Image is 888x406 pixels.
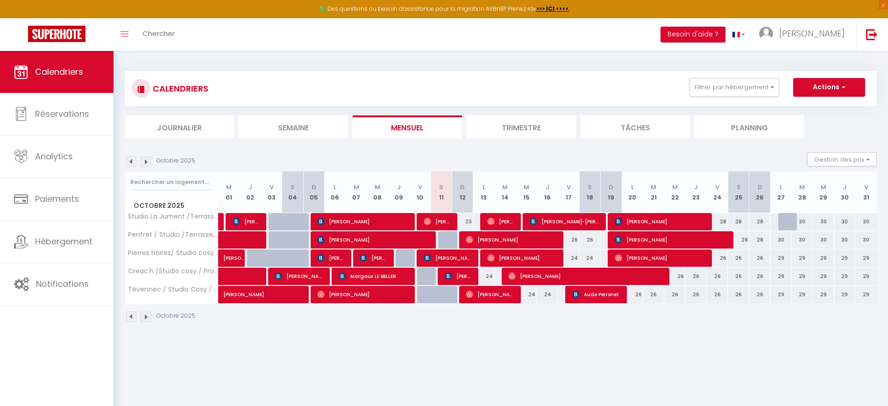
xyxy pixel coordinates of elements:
[466,285,515,303] span: [PERSON_NAME]
[282,171,303,213] th: 04
[813,249,834,267] div: 29
[672,183,678,192] abbr: M
[749,268,770,285] div: 26
[834,231,855,249] div: 30
[855,231,877,249] div: 30
[483,183,485,192] abbr: L
[375,183,380,192] abbr: M
[579,249,600,267] div: 24
[334,183,336,192] abbr: L
[130,174,213,191] input: Rechercher un logement...
[35,66,83,78] span: Calendriers
[770,249,791,267] div: 29
[397,183,401,192] abbr: J
[866,28,878,40] img: logout
[749,231,770,249] div: 28
[813,268,834,285] div: 29
[685,286,706,303] div: 26
[581,115,690,138] li: Tâches
[35,150,73,162] span: Analytics
[588,183,592,192] abbr: S
[661,27,725,43] button: Besoin d'aide ?
[367,171,388,213] th: 08
[127,286,220,293] span: Tévennec / Studio Cosy / Proche facs et centre
[689,78,779,97] button: Filtrer par hébergement
[622,171,643,213] th: 20
[770,231,791,249] div: 30
[855,249,877,267] div: 29
[834,213,855,230] div: 30
[502,183,508,192] abbr: M
[615,249,706,267] span: [PERSON_NAME]
[317,249,345,267] span: [PERSON_NAME]
[536,5,569,13] a: >>> ICI <<<<
[339,267,409,285] span: Margaux LE BELLER
[537,171,558,213] th: 16
[223,244,245,262] span: [PERSON_NAME]
[749,171,770,213] th: 26
[467,115,576,138] li: Trimestre
[150,78,208,99] h3: CALENDRIERS
[779,28,845,39] span: [PERSON_NAME]
[643,171,664,213] th: 21
[813,171,834,213] th: 29
[125,115,234,138] li: Journalier
[317,213,408,230] span: [PERSON_NAME]
[418,183,422,192] abbr: V
[36,278,89,290] span: Notifications
[715,183,719,192] abbr: V
[452,171,473,213] th: 12
[325,171,346,213] th: 06
[360,249,388,267] span: [PERSON_NAME]
[35,235,92,247] span: Hébergement
[855,213,877,230] div: 30
[855,286,877,303] div: 29
[707,249,728,267] div: 26
[127,213,220,220] span: Studio La Jument /Terrasse, Proche facs et Centre
[431,171,452,213] th: 11
[291,183,295,192] abbr: S
[749,249,770,267] div: 26
[792,231,813,249] div: 30
[685,268,706,285] div: 26
[388,171,409,213] th: 09
[793,78,865,97] button: Actions
[156,312,195,321] p: Octobre 2025
[312,183,316,192] abbr: D
[354,183,359,192] abbr: M
[821,183,826,192] abbr: M
[516,171,537,213] th: 15
[758,183,762,192] abbr: D
[707,171,728,213] th: 24
[572,285,621,303] span: Aude Perronet
[707,213,728,230] div: 28
[737,183,741,192] abbr: S
[813,231,834,249] div: 30
[622,286,643,303] div: 26
[317,285,408,303] span: [PERSON_NAME]
[770,286,791,303] div: 29
[508,267,662,285] span: [PERSON_NAME]
[460,183,465,192] abbr: D
[813,286,834,303] div: 29
[35,193,79,205] span: Paiements
[770,268,791,285] div: 29
[487,213,515,230] span: [PERSON_NAME]
[855,268,877,285] div: 29
[792,268,813,285] div: 29
[452,213,473,230] div: 23
[792,213,813,230] div: 30
[834,268,855,285] div: 29
[749,286,770,303] div: 26
[799,183,805,192] abbr: M
[728,213,749,230] div: 28
[445,267,473,285] span: [PERSON_NAME]
[601,171,622,213] th: 19
[156,157,195,165] p: Octobre 2025
[226,183,232,192] abbr: M
[466,231,557,249] span: [PERSON_NAME]
[609,183,613,192] abbr: D
[261,171,282,213] th: 03
[125,199,218,213] span: Octobre 2025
